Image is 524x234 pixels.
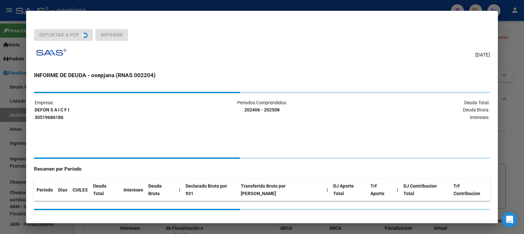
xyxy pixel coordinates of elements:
[34,179,56,201] th: Periodo
[70,179,90,201] th: CUILES
[95,29,128,41] button: Imprimir
[35,107,69,120] strong: DEFON S A I C F I 30519686186
[238,179,324,201] th: Transferido Bruto por [PERSON_NAME]
[39,32,79,38] span: Exportar a PDF
[338,99,489,121] p: Deuda Total: Deuda Bruta: Intereses:
[34,165,490,173] h4: Resumen por Período
[401,179,451,201] th: DJ Contribucion Total
[475,51,490,59] span: [DATE]
[34,71,490,79] h3: INFORME DE DEUDA - osepjana (RNAS 002204)
[56,179,70,201] th: Dias
[502,212,517,227] div: Open Intercom Messenger
[183,179,238,201] th: Declarado Bruto por 931
[394,179,401,201] th: |
[176,179,183,201] th: |
[331,179,368,201] th: DJ Aporte Total
[368,179,394,201] th: Trf Aporte
[244,107,280,112] strong: 202406 - 202508
[146,179,177,201] th: Deuda Bruta
[34,29,93,41] button: Exportar a PDF
[35,99,186,121] p: Empresa:
[451,179,490,201] th: Trf Contribucion
[187,99,338,114] p: Periodos Comprendidos:
[101,32,123,38] span: Imprimir
[121,179,146,201] th: Intereses
[90,179,121,201] th: Deuda Total
[324,179,331,201] th: |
